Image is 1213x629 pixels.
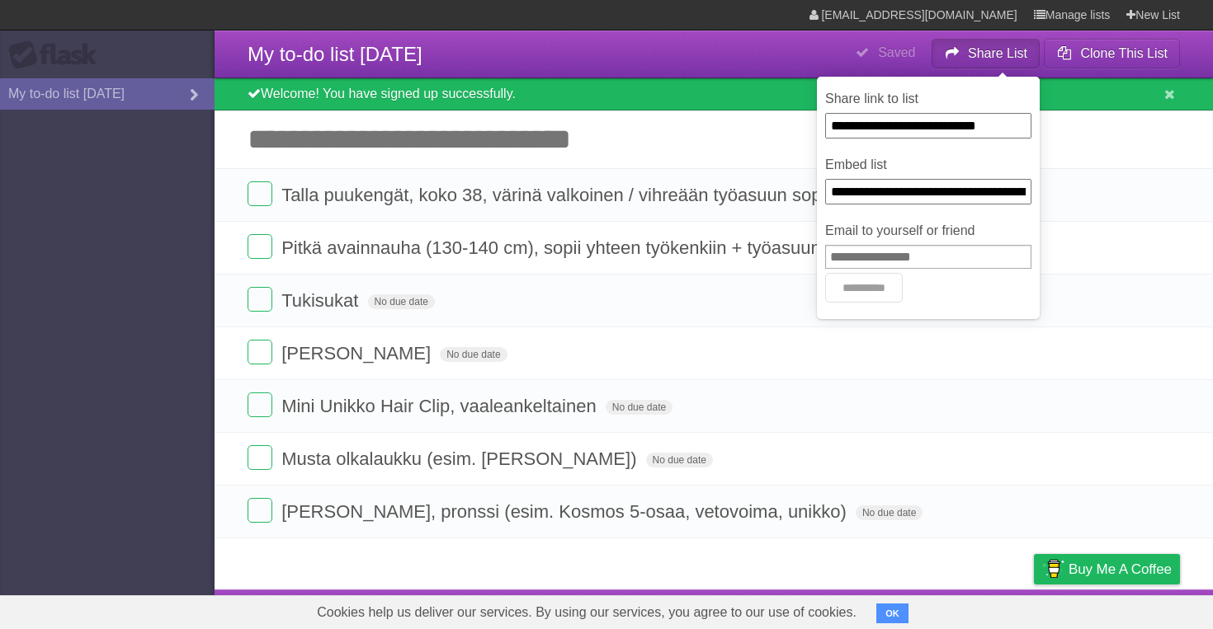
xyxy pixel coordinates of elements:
b: Clone This List [1080,46,1168,60]
span: [PERSON_NAME], pronssi (esim. Kosmos 5-osaa, vetovoima, unikko) [281,501,851,522]
img: Buy me a coffee [1042,555,1064,583]
a: Terms [956,594,993,625]
span: [PERSON_NAME] [281,343,435,364]
span: Buy me a coffee [1069,555,1172,584]
span: Talla puukengät, koko 38, värinä valkoinen / vihreään työasuun sopivat kengät [281,185,913,205]
span: Pitkä avainnauha (130-140 cm), sopii yhteen työkenkiin + työasuun [281,237,825,258]
b: Saved [878,45,915,59]
a: Suggest a feature [1076,594,1180,625]
span: Tukisukat [281,290,362,311]
span: No due date [646,453,713,467]
span: No due date [440,347,507,362]
span: Musta olkalaukku (esim. [PERSON_NAME]) [281,448,640,469]
label: Done [248,445,272,470]
a: Privacy [1012,594,1055,625]
label: Done [248,287,272,312]
button: Clone This List [1044,39,1180,68]
label: Done [248,498,272,523]
label: Done [248,392,272,417]
div: Flask [8,40,107,70]
span: Cookies help us deliver our services. By using our services, you agree to our use of cookies. [300,596,873,629]
span: My to-do list [DATE] [248,43,422,65]
a: Developers [869,594,936,625]
label: Done [248,181,272,206]
span: No due date [856,505,923,520]
b: Share List [968,46,1027,60]
label: Done [248,234,272,259]
label: Email to yourself or friend [825,221,1031,241]
span: No due date [606,400,673,415]
label: Embed list [825,155,1031,175]
button: Share List [932,39,1041,68]
div: Welcome! You have signed up successfully. [215,78,1213,110]
a: About [814,594,849,625]
a: Buy me a coffee [1034,554,1180,584]
span: Mini Unikko Hair Clip, vaaleankeltainen [281,396,601,416]
label: Done [248,340,272,364]
button: OK [876,603,909,623]
span: No due date [368,294,435,309]
label: Share link to list [825,89,1031,109]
